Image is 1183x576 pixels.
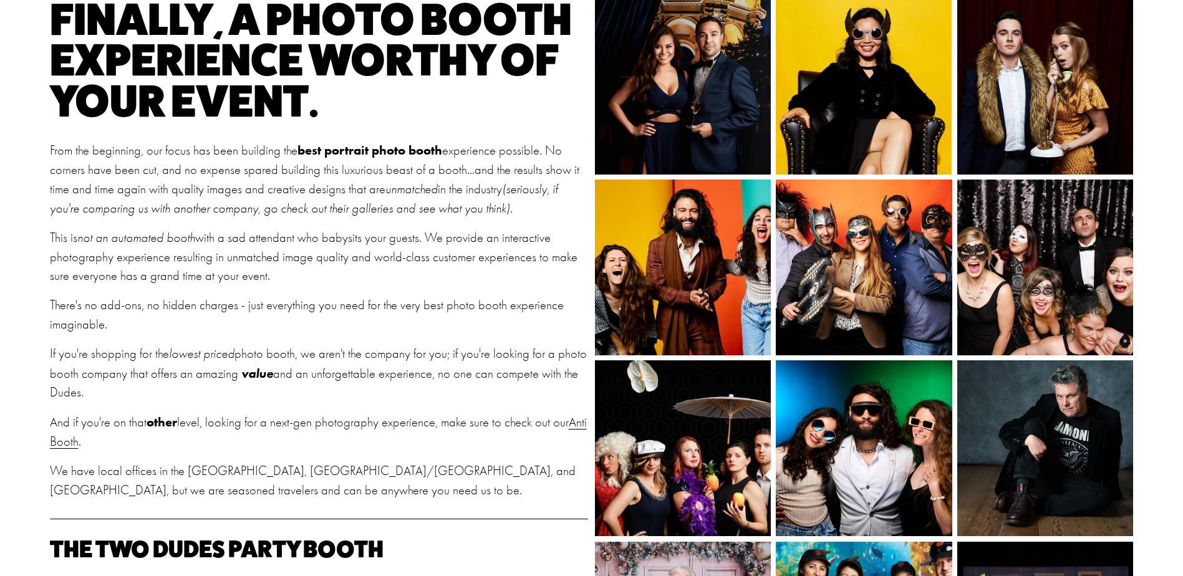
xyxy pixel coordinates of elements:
img: 13-45_180523_Pure_18-05-24_17865.jpg [750,180,1012,355]
em: not an automated booth [77,231,195,245]
img: shoot_288.jpg [552,180,816,355]
h2: THE TWO DUDES PARTY BOOTH [50,537,588,560]
img: Google1230238.jpg [551,360,814,536]
img: 2D_STL_AM_0241.jpg [905,180,1169,355]
em: lowest priced [169,347,234,361]
em: unmatched [385,182,438,196]
p: From the beginning, our focus has been building the experience possible. No corners have been cut... [50,141,588,218]
img: Vandy_0312.jpg [909,360,1133,536]
img: SEAMLESS-PURPLEREDORANGE6.jpg [732,360,984,536]
p: If you're shopping for the photo booth, we aren't the company for you; if you're looking for a ph... [50,345,588,403]
p: We have local offices in the [GEOGRAPHIC_DATA], [GEOGRAPHIC_DATA]/[GEOGRAPHIC_DATA], and [GEOGRAP... [50,462,588,501]
em: value [241,365,273,381]
p: There's no add-ons, no hidden charges - just everything you need for the very best photo booth ex... [50,296,588,335]
strong: other [147,414,177,430]
em: (seriously, if you're comparing us with another company, go check out their galleries and see wha... [50,182,561,216]
p: And if you're on that level, looking for a next-gen photography experience, make sure to check ou... [50,413,588,452]
p: This is with a sad attendant who babysits your guests. We provide an interactive photography expe... [50,229,588,286]
strong: best portrait photo booth [297,142,442,158]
